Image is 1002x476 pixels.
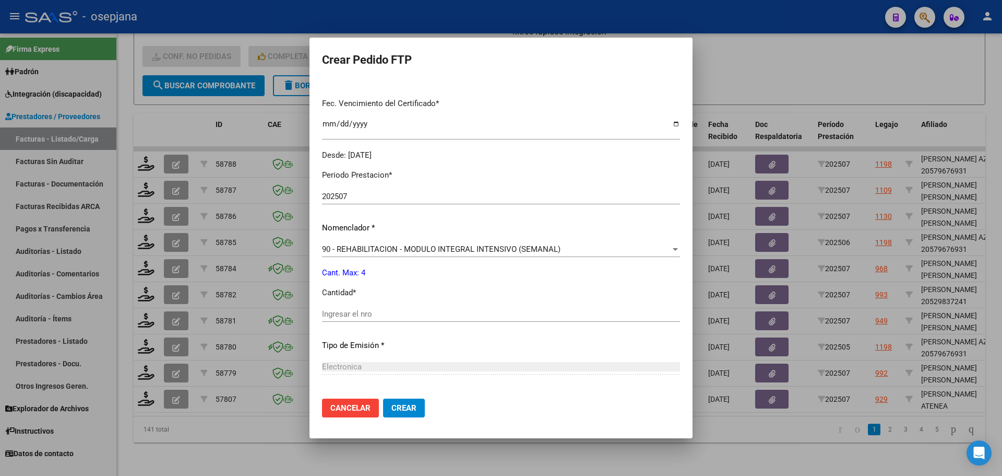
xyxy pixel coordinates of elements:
div: Desde: [DATE] [322,149,680,161]
p: Nomenclador * [322,222,680,234]
p: Cantidad [322,287,680,299]
p: Cant. Max: 4 [322,267,680,279]
span: Electronica [322,362,362,371]
p: Fec. Vencimiento del Certificado [322,98,680,110]
span: 90 - REHABILITACION - MODULO INTEGRAL INTENSIVO (SEMANAL) [322,245,560,254]
p: Periodo Prestacion [322,169,680,181]
button: Cancelar [322,399,379,417]
p: Tipo de Emisión * [322,340,680,352]
button: Crear [383,399,425,417]
h2: Crear Pedido FTP [322,50,680,70]
span: Cancelar [330,403,371,413]
div: Open Intercom Messenger [967,440,992,466]
span: Crear [391,403,416,413]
